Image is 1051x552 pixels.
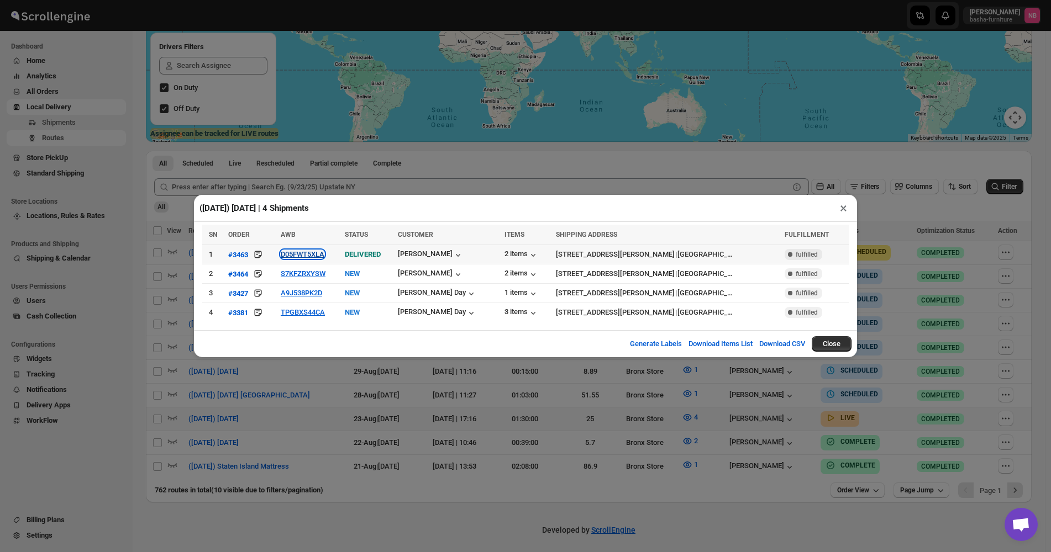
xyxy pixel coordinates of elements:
[677,249,733,260] div: [GEOGRAPHIC_DATA]
[202,284,225,303] td: 3
[209,231,217,238] span: SN
[1005,508,1038,541] a: Open chat
[835,200,852,216] button: ×
[677,288,733,299] div: [GEOGRAPHIC_DATA]
[228,249,248,260] button: #3463
[398,250,464,261] button: [PERSON_NAME]
[202,264,225,284] td: 2
[505,231,524,238] span: ITEMS
[228,270,248,278] div: #3464
[281,269,325,278] button: S7KFZRXYSW
[796,308,818,317] span: fulfilled
[753,333,812,355] button: Download CSV
[556,249,675,260] div: [STREET_ADDRESS][PERSON_NAME]
[281,231,296,238] span: AWB
[398,231,433,238] span: CUSTOMER
[623,333,689,355] button: Generate Labels
[796,250,818,259] span: fulfilled
[199,203,309,214] h2: ([DATE]) [DATE] | 4 Shipments
[556,307,778,318] div: |
[228,309,248,317] div: #3381
[785,231,829,238] span: FULFILLMENT
[281,250,324,258] button: D05FWT5XLA
[345,289,360,297] span: NEW
[228,289,248,298] div: #3427
[556,231,617,238] span: SHIPPING ADDRESS
[398,288,477,299] button: [PERSON_NAME] Day
[505,269,539,280] button: 2 items
[505,288,539,299] button: 1 items
[556,288,675,299] div: [STREET_ADDRESS][PERSON_NAME]
[345,250,381,258] span: DELIVERED
[228,288,248,299] button: #3427
[398,269,464,280] button: [PERSON_NAME]
[556,307,675,318] div: [STREET_ADDRESS][PERSON_NAME]
[228,231,250,238] span: ORDER
[556,268,778,279] div: |
[556,288,778,299] div: |
[228,307,248,318] button: #3381
[281,308,325,316] button: TPGBXS44CA
[398,307,477,319] button: [PERSON_NAME] Day
[228,251,248,259] div: #3463
[202,245,225,264] td: 1
[281,289,322,297] button: A9J538PK2D
[796,289,818,298] span: fulfilled
[796,269,818,278] span: fulfilled
[228,268,248,279] button: #3464
[505,250,539,261] button: 2 items
[345,269,360,278] span: NEW
[812,336,852,352] button: Close
[677,307,733,318] div: [GEOGRAPHIC_DATA]
[345,231,368,238] span: STATUS
[505,307,539,319] button: 3 items
[556,249,778,260] div: |
[677,268,733,279] div: [GEOGRAPHIC_DATA]
[202,303,225,322] td: 4
[682,333,759,355] button: Download Items List
[345,308,360,316] span: NEW
[556,268,675,279] div: [STREET_ADDRESS][PERSON_NAME]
